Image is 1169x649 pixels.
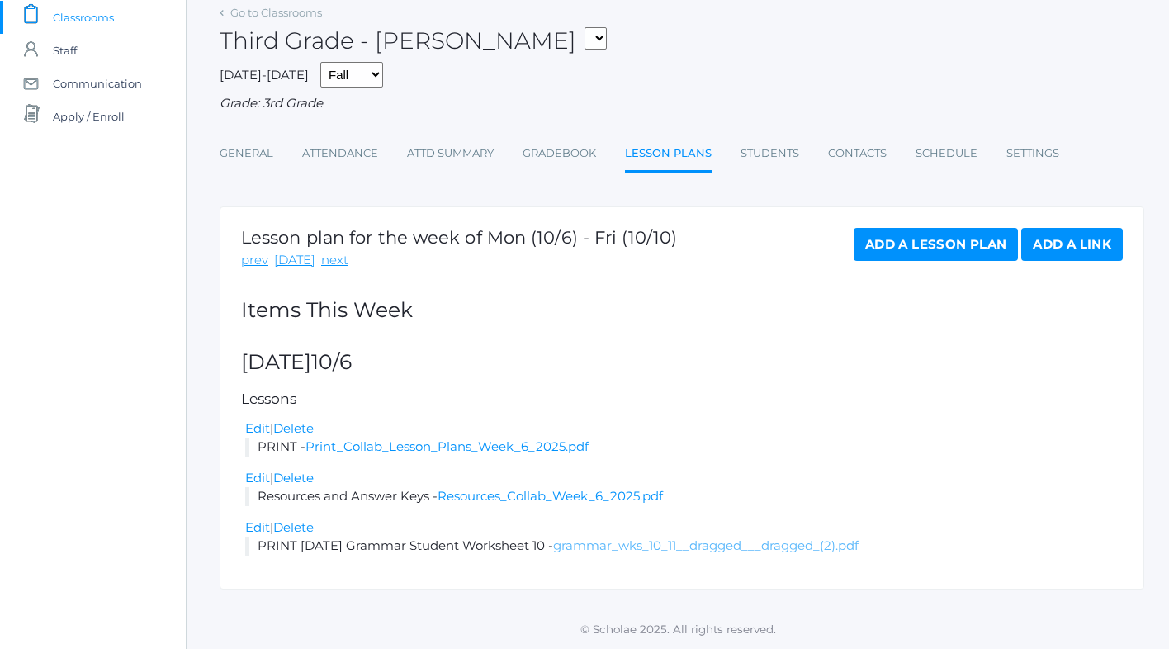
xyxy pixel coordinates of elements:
span: Staff [53,34,77,67]
span: [DATE]-[DATE] [220,67,309,83]
div: Grade: 3rd Grade [220,94,1144,113]
a: next [321,251,348,270]
div: | [245,519,1123,538]
div: | [245,469,1123,488]
a: Go to Classrooms [230,6,322,19]
span: Classrooms [53,1,114,34]
h5: Lessons [241,391,1123,407]
a: Edit [245,470,270,486]
li: PRINT [DATE] Grammar Student Worksheet 10 - [245,537,1123,556]
a: Lesson Plans [625,137,712,173]
a: Add a Lesson Plan [854,228,1018,261]
a: grammar_wks_10_11__dragged___dragged_(2).pdf [553,538,859,553]
a: Edit [245,420,270,436]
a: Delete [273,420,314,436]
a: Edit [245,519,270,535]
h2: [DATE] [241,351,1123,374]
a: General [220,137,273,170]
a: [DATE] [274,251,315,270]
a: Attendance [302,137,378,170]
div: | [245,419,1123,438]
a: Delete [273,519,314,535]
h1: Lesson plan for the week of Mon (10/6) - Fri (10/10) [241,228,677,247]
span: Communication [53,67,142,100]
a: Add a Link [1021,228,1123,261]
span: 10/6 [311,349,352,374]
h2: Items This Week [241,299,1123,322]
a: Contacts [828,137,887,170]
li: Resources and Answer Keys - [245,487,1123,506]
a: Attd Summary [407,137,494,170]
a: prev [241,251,268,270]
a: Gradebook [523,137,596,170]
a: Resources_Collab_Week_6_2025.pdf [438,488,663,504]
a: Print_Collab_Lesson_Plans_Week_6_2025.pdf [305,438,589,454]
li: PRINT - [245,438,1123,457]
span: Apply / Enroll [53,100,125,133]
a: Delete [273,470,314,486]
p: © Scholae 2025. All rights reserved. [187,621,1169,637]
a: Settings [1006,137,1059,170]
a: Schedule [916,137,977,170]
a: Students [741,137,799,170]
h2: Third Grade - [PERSON_NAME] [220,28,607,54]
